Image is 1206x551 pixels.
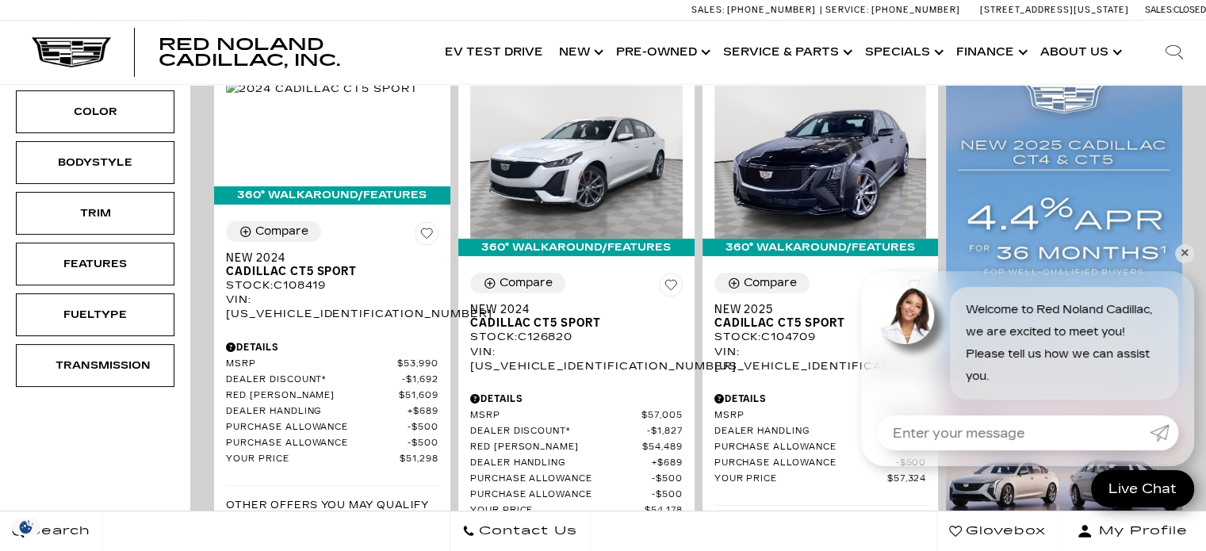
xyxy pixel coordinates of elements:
[714,303,927,330] a: New 2025Cadillac CT5 Sport
[25,520,90,542] span: Search
[691,6,820,14] a: Sales: [PHONE_NUMBER]
[1093,520,1188,542] span: My Profile
[642,442,683,453] span: $54,489
[16,344,174,387] div: TransmissionTransmission
[714,442,896,453] span: Purchase Allowance
[226,422,408,434] span: Purchase Allowance
[714,273,810,293] button: Compare Vehicle
[1091,470,1194,507] a: Live Chat
[714,79,927,238] img: 2025 Cadillac CT5 Sport
[470,273,565,293] button: Compare Vehicle
[652,457,683,469] span: $689
[1150,415,1178,450] a: Submit
[470,410,641,422] span: MSRP
[1143,21,1206,84] div: Search
[16,141,174,184] div: BodystyleBodystyle
[16,293,174,336] div: FueltypeFueltype
[470,473,683,485] a: Purchase Allowance $500
[470,392,683,406] div: Pricing Details - New 2024 Cadillac CT5 Sport
[714,457,927,469] a: Purchase Allowance $500
[714,345,927,373] div: VIN: [US_VEHICLE_IDENTIFICATION_NUMBER]
[470,457,652,469] span: Dealer Handling
[714,426,896,438] span: Dealer Handling
[402,374,438,386] span: $1,692
[226,358,397,370] span: MSRP
[470,505,645,517] span: Your Price
[226,406,438,418] a: Dealer Handling $689
[470,505,683,517] a: Your Price $54,178
[226,251,427,265] span: New 2024
[691,5,725,15] span: Sales:
[1173,5,1206,15] span: Closed
[936,511,1059,551] a: Glovebox
[226,293,438,321] div: VIN: [US_VEHICLE_IDENTIFICATION_NUMBER]
[159,36,421,68] a: Red Noland Cadillac, Inc.
[962,520,1046,542] span: Glovebox
[714,442,927,453] a: Purchase Allowance $500
[56,357,135,374] div: Transmission
[470,330,683,344] div: Stock : C126820
[470,426,683,438] a: Dealer Discount* $1,827
[659,273,683,303] button: Save Vehicle
[226,390,399,402] span: Red [PERSON_NAME]
[825,5,869,15] span: Service:
[857,21,948,84] a: Specials
[475,520,577,542] span: Contact Us
[1145,5,1173,15] span: Sales:
[703,239,939,256] div: 360° WalkAround/Features
[56,103,135,121] div: Color
[226,374,438,386] a: Dealer Discount* $1,692
[159,35,340,70] span: Red Noland Cadillac, Inc.
[652,473,683,485] span: $500
[226,438,408,450] span: Purchase Allowance
[226,498,438,526] p: Other Offers You May Qualify For
[226,438,438,450] a: Purchase Allowance $500
[608,21,715,84] a: Pre-Owned
[470,345,683,373] div: VIN: [US_VEHICLE_IDENTIFICATION_NUMBER]
[1101,480,1185,498] span: Live Chat
[415,221,438,251] button: Save Vehicle
[470,442,683,453] a: Red [PERSON_NAME] $54,489
[397,358,438,370] span: $53,990
[950,287,1178,400] div: Welcome to Red Noland Cadillac, we are excited to meet you! Please tell us how we can assist you.
[408,422,438,434] span: $500
[948,21,1032,84] a: Finance
[714,426,927,438] a: Dealer Handling $689
[226,265,427,278] span: Cadillac CT5 Sport
[1059,511,1206,551] button: Open user profile menu
[714,303,915,316] span: New 2025
[714,473,927,485] a: Your Price $57,324
[16,192,174,235] div: TrimTrim
[820,6,964,14] a: Service: [PHONE_NUMBER]
[458,239,695,256] div: 360° WalkAround/Features
[641,410,683,422] span: $57,005
[714,330,927,344] div: Stock : C104709
[226,340,438,354] div: Pricing Details - New 2024 Cadillac CT5 Sport
[470,489,652,501] span: Purchase Allowance
[470,489,683,501] a: Purchase Allowance $500
[645,505,683,517] span: $54,178
[32,37,111,67] img: Cadillac Dark Logo with Cadillac White Text
[470,303,671,316] span: New 2024
[652,489,683,501] span: $500
[887,473,927,485] span: $57,324
[551,21,608,84] a: New
[470,473,652,485] span: Purchase Allowance
[408,438,438,450] span: $500
[8,518,44,535] img: Opt-Out Icon
[226,80,419,98] img: 2024 Cadillac CT5 Sport
[727,5,816,15] span: [PHONE_NUMBER]
[714,392,927,406] div: Pricing Details - New 2025 Cadillac CT5 Sport
[56,154,135,171] div: Bodystyle
[470,79,683,238] img: 2024 Cadillac CT5 Sport
[226,251,438,278] a: New 2024Cadillac CT5 Sport
[715,21,857,84] a: Service & Parts
[16,243,174,285] div: FeaturesFeatures
[871,5,960,15] span: [PHONE_NUMBER]
[400,453,438,465] span: $51,298
[214,186,450,204] div: 360° WalkAround/Features
[470,410,683,422] a: MSRP $57,005
[226,374,402,386] span: Dealer Discount*
[470,442,642,453] span: Red [PERSON_NAME]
